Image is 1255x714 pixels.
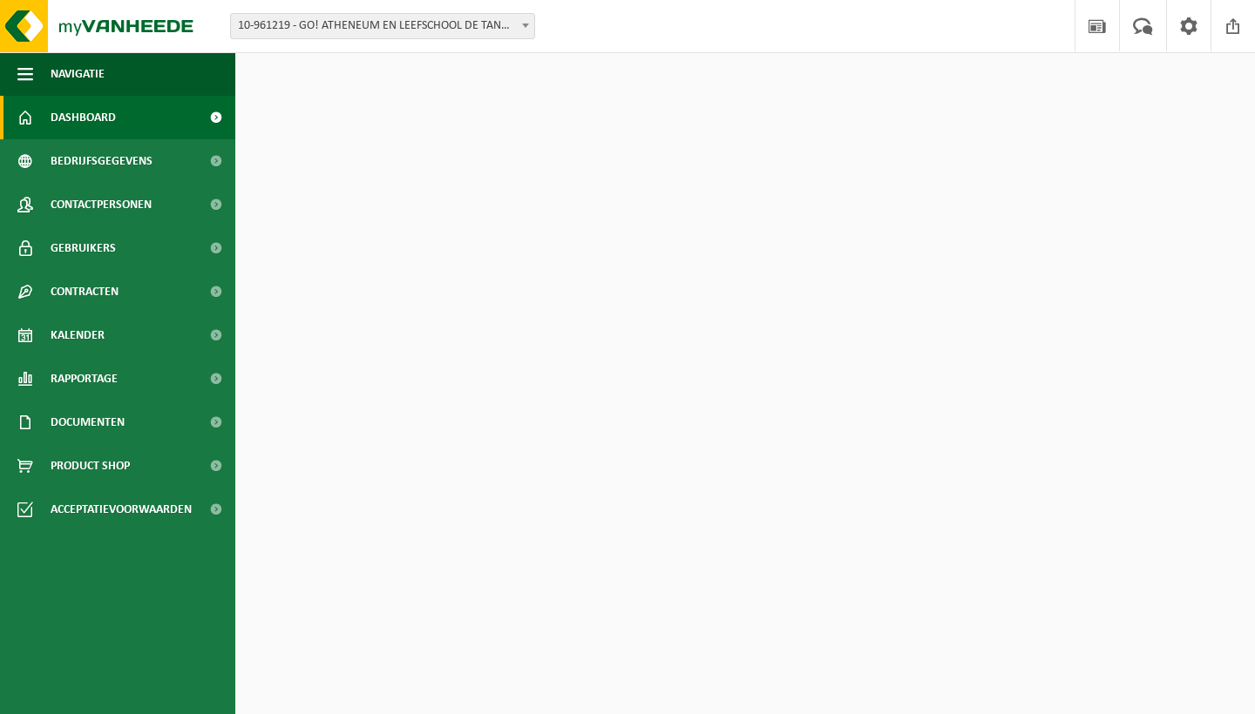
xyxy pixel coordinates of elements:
span: Acceptatievoorwaarden [51,488,192,531]
span: Dashboard [51,96,116,139]
span: Product Shop [51,444,130,488]
span: 10-961219 - GO! ATHENEUM EN LEEFSCHOOL DE TANDEM - EEKLO [230,13,535,39]
span: Rapportage [51,357,118,401]
span: Kalender [51,313,105,357]
iframe: chat widget [9,676,291,714]
span: Documenten [51,401,125,444]
span: Contactpersonen [51,183,152,226]
span: Contracten [51,270,119,313]
span: 10-961219 - GO! ATHENEUM EN LEEFSCHOOL DE TANDEM - EEKLO [231,14,534,38]
span: Navigatie [51,52,105,96]
span: Bedrijfsgegevens [51,139,153,183]
span: Gebruikers [51,226,116,270]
